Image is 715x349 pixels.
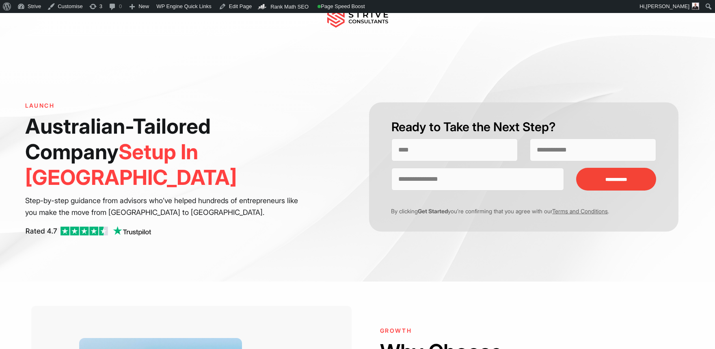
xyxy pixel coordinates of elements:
[391,119,656,135] h2: Ready to Take the Next Step?
[25,113,311,191] h1: Australian-Tailored Company
[385,207,650,215] p: By clicking you’re confirming that you agree with our .
[25,139,237,190] span: Setup In [GEOGRAPHIC_DATA]
[358,102,690,232] form: Contact form
[646,3,689,9] span: [PERSON_NAME]
[327,7,388,28] img: main-logo.svg
[25,102,311,109] h6: LAUNCH
[270,4,309,10] span: Rank Math SEO
[380,327,668,334] h6: GROWTH
[552,208,608,215] a: Terms and Conditions
[25,195,311,219] p: Step-by-step guidance from advisors who’ve helped hundreds of entrepreneurs like you make the mov...
[418,208,448,215] strong: Get Started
